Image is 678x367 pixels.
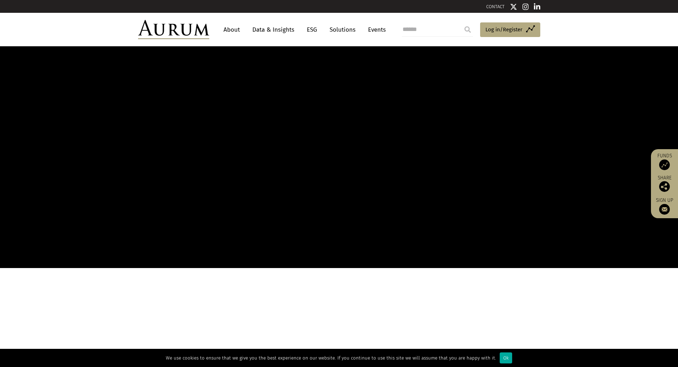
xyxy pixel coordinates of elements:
[659,181,670,192] img: Share this post
[486,4,505,9] a: CONTACT
[500,352,512,363] div: Ok
[659,204,670,215] img: Sign up to our newsletter
[659,159,670,170] img: Access Funds
[461,22,475,37] input: Submit
[510,3,517,10] img: Twitter icon
[326,23,359,36] a: Solutions
[220,23,243,36] a: About
[364,23,386,36] a: Events
[522,3,529,10] img: Instagram icon
[249,23,298,36] a: Data & Insights
[480,22,540,37] a: Log in/Register
[303,23,321,36] a: ESG
[655,153,674,170] a: Funds
[485,25,522,34] span: Log in/Register
[655,197,674,215] a: Sign up
[534,3,540,10] img: Linkedin icon
[655,175,674,192] div: Share
[138,20,209,39] img: Aurum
